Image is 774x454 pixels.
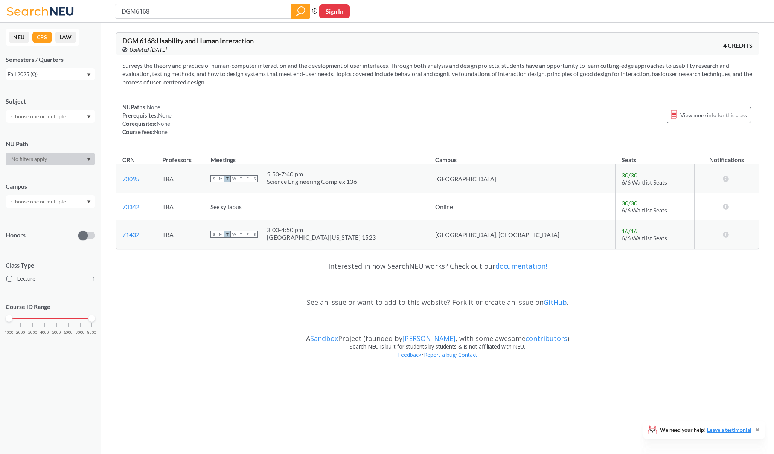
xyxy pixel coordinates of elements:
[116,342,759,351] div: Search NEU is built for students by students & is not affiliated with NEU.
[458,351,478,358] a: Contact
[210,231,217,238] span: S
[122,61,753,86] section: Surveys the theory and practice of human-computer interaction and the development of user interfa...
[76,330,85,335] span: 7000
[429,164,616,193] td: [GEOGRAPHIC_DATA]
[694,148,759,164] th: Notifications
[6,140,95,148] div: NU Path
[238,175,244,182] span: T
[495,261,547,271] a: documentation!
[116,291,759,313] div: See an issue or want to add to this website? Fork it or create an issue on .
[616,148,695,164] th: Seats
[157,120,170,127] span: None
[660,427,751,433] span: We need your help!
[6,68,95,80] div: Fall 2025 (Q)Dropdown arrow
[6,97,95,105] div: Subject
[544,298,567,307] a: GitHub
[526,334,567,343] a: contributors
[622,179,667,186] span: 6/6 Waitlist Seats
[156,220,204,249] td: TBA
[87,200,91,203] svg: Dropdown arrow
[244,231,251,238] span: F
[8,112,71,121] input: Choose one or multiple
[158,112,172,119] span: None
[122,103,172,136] div: NUPaths: Prerequisites: Corequisites: Course fees:
[6,231,26,240] p: Honors
[267,170,357,178] div: 5:50 - 7:40 pm
[87,330,96,335] span: 8000
[231,175,238,182] span: W
[28,330,37,335] span: 3000
[122,175,139,182] a: 70095
[6,153,95,165] div: Dropdown arrow
[6,110,95,123] div: Dropdown arrow
[116,255,759,277] div: Interested in how SearchNEU works? Check out our
[6,303,95,311] p: Course ID Range
[224,231,231,238] span: T
[224,175,231,182] span: T
[6,274,95,284] label: Lecture
[217,231,224,238] span: M
[130,46,167,54] span: Updated [DATE]
[267,226,376,234] div: 3:00 - 4:50 pm
[429,220,616,249] td: [GEOGRAPHIC_DATA], [GEOGRAPHIC_DATA]
[156,164,204,193] td: TBA
[622,171,637,179] span: 30 / 30
[55,32,76,43] button: LAW
[251,175,258,182] span: S
[238,231,244,238] span: T
[156,193,204,220] td: TBA
[267,234,376,241] div: [GEOGRAPHIC_DATA][US_STATE] 1523
[121,5,286,18] input: Class, professor, course number, "phrase"
[429,193,616,220] td: Online
[32,32,52,43] button: CPS
[244,175,251,182] span: F
[291,4,310,19] div: magnifying glass
[6,261,95,269] span: Class Type
[6,182,95,191] div: Campus
[310,334,338,343] a: Sandbox
[622,206,667,214] span: 6/6 Waitlist Seats
[122,37,254,45] span: DGM 6168 : Usability and Human Interaction
[116,351,759,370] div: • •
[64,330,73,335] span: 6000
[6,55,95,64] div: Semesters / Quarters
[429,148,616,164] th: Campus
[87,115,91,118] svg: Dropdown arrow
[402,334,456,343] a: [PERSON_NAME]
[680,110,747,120] span: View more info for this class
[8,70,86,78] div: Fall 2025 (Q)
[5,330,14,335] span: 1000
[16,330,25,335] span: 2000
[231,231,238,238] span: W
[156,148,204,164] th: Professors
[296,6,305,17] svg: magnifying glass
[9,32,29,43] button: NEU
[87,73,91,76] svg: Dropdown arrow
[707,426,751,433] a: Leave a testimonial
[87,158,91,161] svg: Dropdown arrow
[154,128,168,135] span: None
[723,41,753,50] span: 4 CREDITS
[210,203,242,210] span: See syllabus
[122,203,139,210] a: 70342
[40,330,49,335] span: 4000
[622,227,637,234] span: 16 / 16
[319,4,350,18] button: Sign In
[147,104,160,110] span: None
[398,351,422,358] a: Feedback
[622,234,667,242] span: 6/6 Waitlist Seats
[251,231,258,238] span: S
[122,231,139,238] a: 71432
[6,195,95,208] div: Dropdown arrow
[92,275,95,283] span: 1
[8,197,71,206] input: Choose one or multiple
[122,156,135,164] div: CRN
[424,351,456,358] a: Report a bug
[204,148,429,164] th: Meetings
[217,175,224,182] span: M
[267,178,357,185] div: Science Engineering Complex 136
[622,199,637,206] span: 30 / 30
[210,175,217,182] span: S
[52,330,61,335] span: 5000
[116,327,759,342] div: A Project (founded by , with some awesome )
